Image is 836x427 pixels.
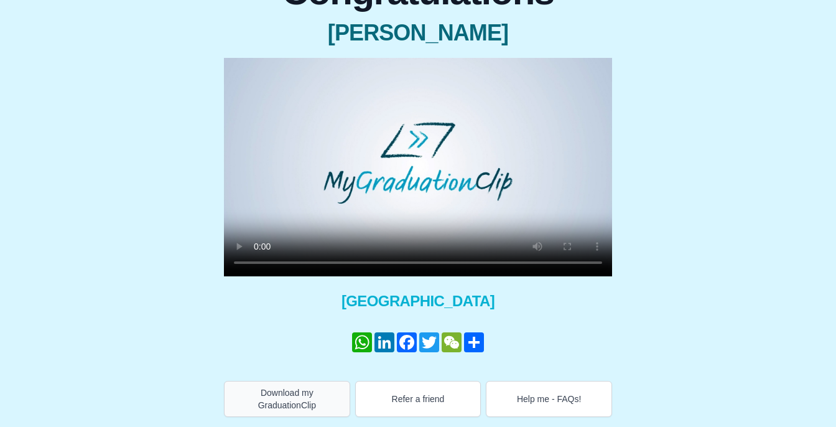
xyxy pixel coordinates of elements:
[418,332,440,352] a: Twitter
[373,332,396,352] a: LinkedIn
[224,291,612,311] span: [GEOGRAPHIC_DATA]
[351,332,373,352] a: WhatsApp
[224,381,350,417] button: Download my GraduationClip
[463,332,485,352] a: Share
[440,332,463,352] a: WeChat
[396,332,418,352] a: Facebook
[355,381,481,417] button: Refer a friend
[224,21,612,45] span: [PERSON_NAME]
[486,381,612,417] button: Help me - FAQs!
